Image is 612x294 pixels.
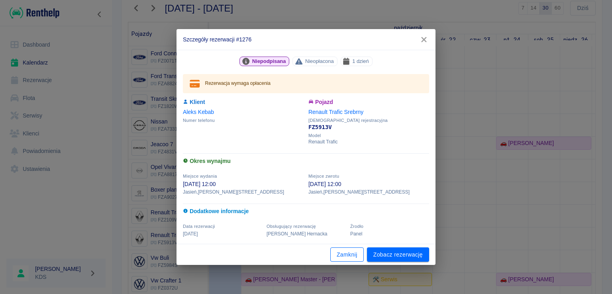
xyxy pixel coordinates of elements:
p: Jasień , [PERSON_NAME][STREET_ADDRESS] [308,188,429,196]
span: [DEMOGRAPHIC_DATA] rejestracyjna [308,118,429,123]
a: Aleks Kebab [183,109,214,115]
p: Renault Trafic [308,138,429,145]
a: Renault Trafic Srebrny [308,109,363,115]
h2: Szczegóły rezerwacji #1276 [177,29,435,50]
span: Miejsce zwrotu [308,174,339,178]
p: Jasień , [PERSON_NAME][STREET_ADDRESS] [183,188,304,196]
span: Żrodło [350,224,363,229]
a: Zobacz rezerwację [367,247,429,262]
div: Rezerwacja wymaga opłacenia [205,76,271,91]
span: Obsługujący rezerwację [267,224,316,229]
p: [DATE] 12:00 [183,180,304,188]
p: [DATE] 12:00 [308,180,429,188]
p: [PERSON_NAME] Hernacka [267,230,345,237]
h6: Pojazd [308,98,429,106]
span: Model [308,133,429,138]
span: Nieopłacona [302,57,337,65]
span: Niepodpisana [249,57,289,65]
span: Data rezerwacji [183,224,215,229]
p: FZ5913V [308,123,429,131]
h6: Okres wynajmu [183,157,429,165]
button: Zamknij [330,247,364,262]
h6: Klient [183,98,304,106]
span: Miejsce wydania [183,174,217,178]
p: [DATE] [183,230,262,237]
p: Panel [350,230,429,237]
h6: Dodatkowe informacje [183,207,429,216]
span: 1 dzień [349,57,372,65]
span: Numer telefonu [183,118,304,123]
